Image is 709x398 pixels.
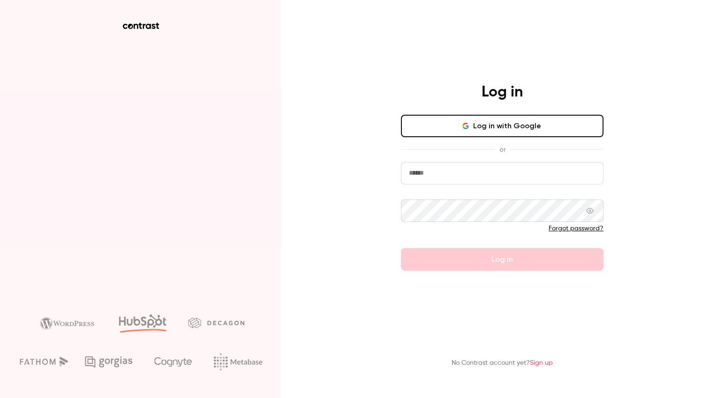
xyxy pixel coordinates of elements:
[401,115,603,137] button: Log in with Google
[495,145,510,155] span: or
[549,225,603,232] a: Forgot password?
[188,317,244,328] img: decagon
[530,360,553,366] a: Sign up
[482,83,523,102] h4: Log in
[452,358,553,368] p: No Contrast account yet?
